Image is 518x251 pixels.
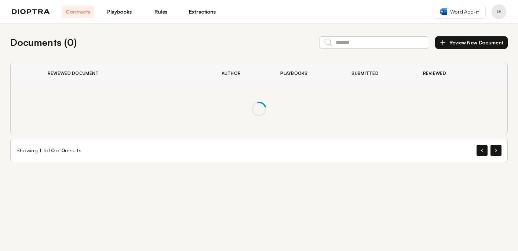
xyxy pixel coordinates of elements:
[492,4,506,19] button: Profile menu
[343,63,414,84] th: Submitted
[213,63,272,84] th: Author
[414,63,479,84] th: Reviewed
[103,6,136,18] a: Playbooks
[450,8,479,15] span: Word Add-in
[17,147,81,154] div: Showing to of results
[271,63,343,84] th: Playbooks
[435,36,508,49] button: Review New Document
[440,8,447,15] img: word
[145,6,177,18] a: Rules
[434,5,486,19] a: Word Add-in
[39,63,213,84] th: Reviewed Document
[12,9,50,14] img: logo
[490,145,501,156] button: Next
[10,35,77,50] h2: Documents ( 0 )
[48,147,55,153] span: 10
[62,6,94,18] a: Contracts
[61,147,65,153] span: 0
[252,102,266,116] span: Loading
[39,147,41,153] span: 1
[186,6,219,18] a: Extractions
[477,145,488,156] button: Previous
